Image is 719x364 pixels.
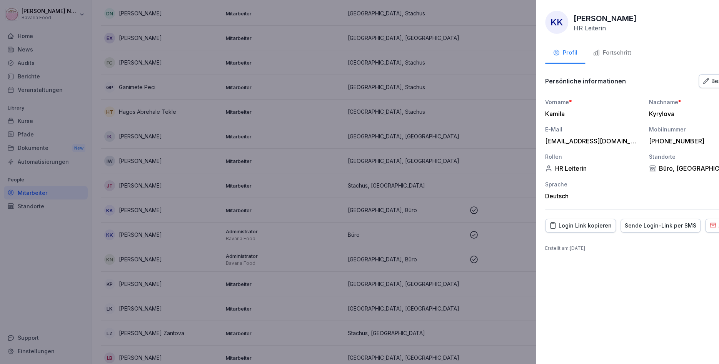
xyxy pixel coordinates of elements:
div: HR Leiterin [545,165,641,172]
div: Fortschritt [593,48,631,57]
div: Vorname [545,98,641,106]
div: [EMAIL_ADDRESS][DOMAIN_NAME] [545,137,637,145]
div: E-Mail [545,125,641,133]
div: KK [545,11,568,34]
p: [PERSON_NAME] [574,13,637,24]
div: Kamila [545,110,637,118]
div: Login Link kopieren [549,221,612,230]
button: Profil [545,43,585,64]
p: HR Leiterin [574,24,606,32]
div: Profil [553,48,577,57]
div: Sende Login-Link per SMS [625,221,696,230]
div: Rollen [545,153,641,161]
p: Persönliche informationen [545,77,626,85]
div: Deutsch [545,192,641,200]
button: Fortschritt [585,43,639,64]
button: Sende Login-Link per SMS [621,219,701,233]
div: Sprache [545,180,641,188]
button: Login Link kopieren [545,219,616,233]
